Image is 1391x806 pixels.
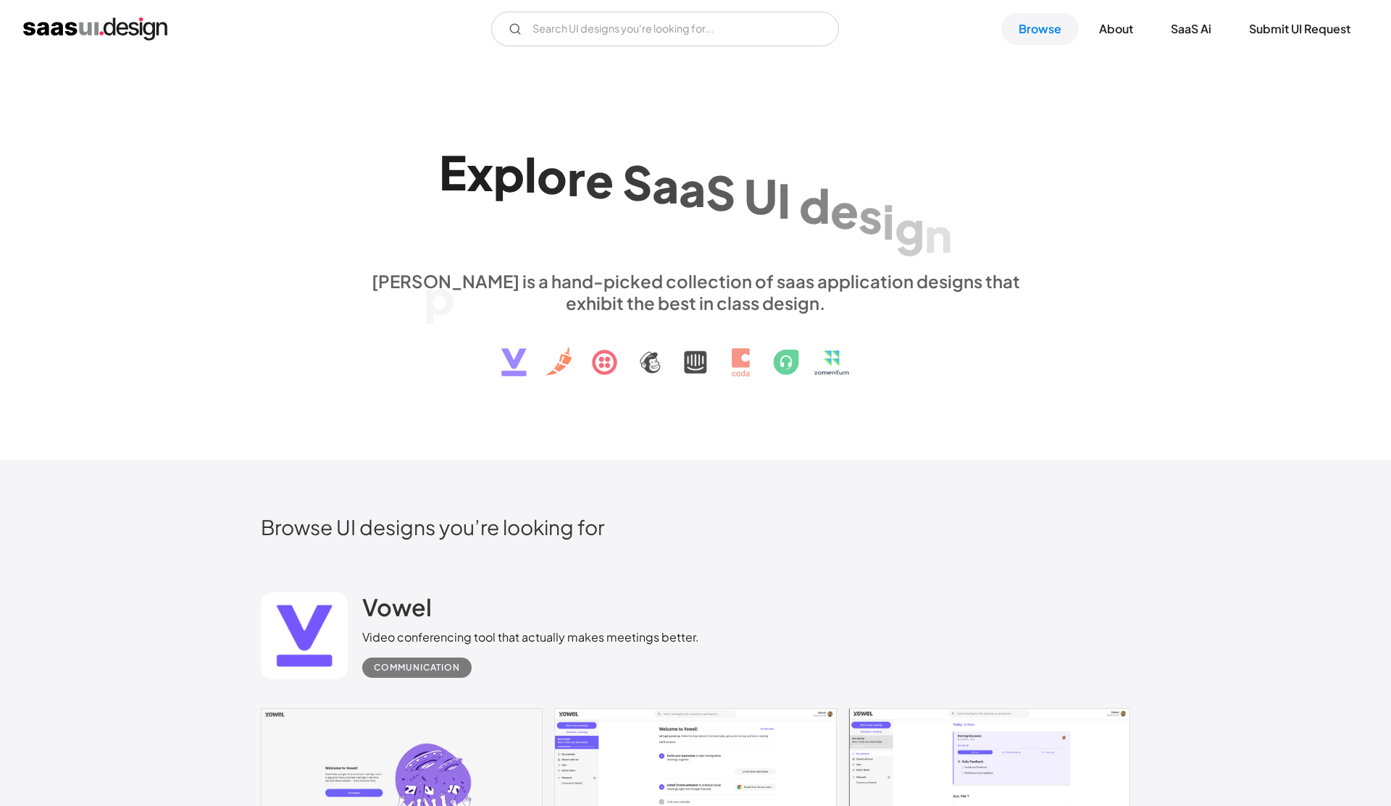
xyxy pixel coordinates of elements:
div: s [859,188,882,243]
a: home [23,17,167,41]
h1: Explore SaaS UI design patterns & interactions. [362,144,1029,256]
h2: Vowel [362,592,432,621]
div: S [706,164,735,220]
div: p [493,146,525,201]
div: d [799,177,830,233]
div: I [777,172,790,228]
form: Email Form [491,12,839,46]
div: o [537,148,567,203]
a: Submit UI Request [1232,13,1368,45]
div: S [622,154,652,210]
div: a [679,161,706,217]
h2: Browse UI designs you’re looking for [261,514,1130,540]
div: l [525,146,537,202]
div: e [830,182,859,238]
a: Vowel [362,592,432,629]
div: r [567,150,585,206]
a: About [1082,13,1150,45]
a: SaaS Ai [1153,13,1229,45]
div: [PERSON_NAME] is a hand-picked collection of saas application designs that exhibit the best in cl... [362,270,1029,314]
div: U [744,168,777,224]
div: e [585,152,614,208]
img: text, icon, saas logo [476,314,915,389]
div: E [439,144,467,200]
div: Video conferencing tool that actually makes meetings better. [362,629,699,646]
div: p [424,269,455,324]
div: a [652,157,679,213]
div: i [882,193,895,249]
input: Search UI designs you're looking for... [491,12,839,46]
div: x [467,145,493,201]
div: Communication [374,659,460,676]
a: Browse [1001,13,1079,45]
div: n [924,206,952,262]
div: g [895,200,924,256]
